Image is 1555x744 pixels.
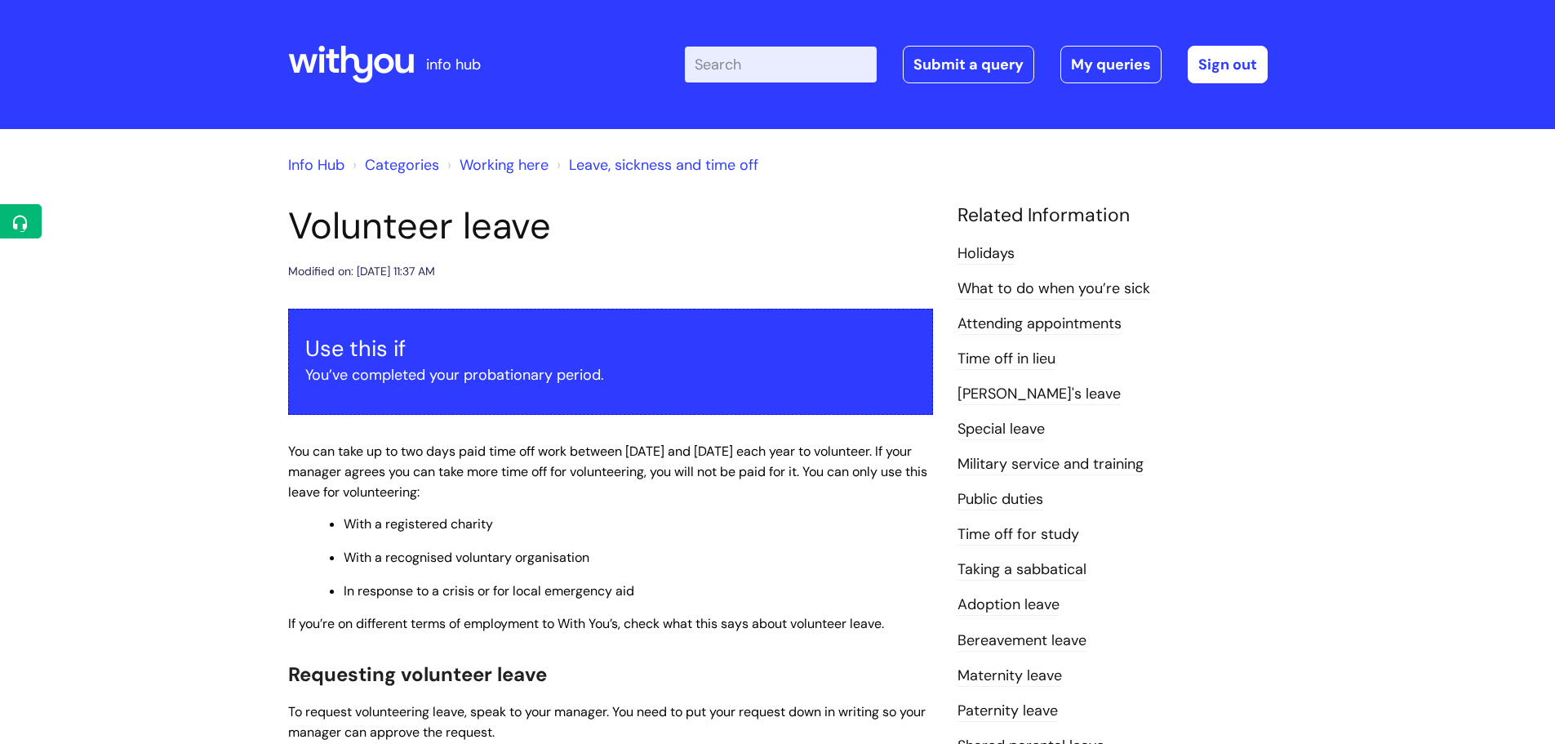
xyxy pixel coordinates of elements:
li: Working here [443,152,549,178]
a: Time off for study [957,524,1079,546]
a: Bereavement leave [957,630,1086,652]
a: Special leave [957,419,1045,440]
span: With a registered charity [344,515,493,532]
a: Public duties [957,489,1043,510]
a: Categories [365,155,439,175]
a: Leave, sickness and time off [569,155,758,175]
a: Sign out [1188,46,1268,83]
a: Military service and training [957,454,1144,475]
span: You can take up to two days paid time off work between [DATE] and [DATE] each year to volunteer. ... [288,443,927,501]
a: Attending appointments [957,314,1122,335]
p: info hub [426,51,481,78]
div: | - [685,46,1268,83]
span: Requesting volunteer leave [288,662,547,687]
span: If you’re on different terms of employment to With You’s, check what this says about volunteer le... [288,615,884,632]
h4: Related Information [957,204,1268,227]
div: Modified on: [DATE] 11:37 AM [288,261,435,282]
a: Adoption leave [957,595,1060,616]
a: Paternity leave [957,701,1058,722]
a: Time off in lieu [957,349,1055,370]
a: Submit a query [903,46,1034,83]
a: Working here [460,155,549,175]
li: Leave, sickness and time off [553,152,758,178]
a: Holidays [957,243,1015,265]
span: To request volunteering leave, speak to your manager. You need to put your request down in writin... [288,703,926,741]
a: [PERSON_NAME]'s leave [957,384,1121,405]
span: In response to a crisis or for local emergency aid [344,582,634,599]
a: What to do when you’re sick [957,278,1150,300]
p: You’ve completed your probationary period. [305,362,916,388]
h1: Volunteer leave [288,204,933,248]
a: Maternity leave [957,666,1062,687]
span: With a recognised voluntary organisation [344,549,589,566]
input: Search [685,47,877,82]
li: Solution home [349,152,439,178]
h3: Use this if [305,336,916,362]
a: Taking a sabbatical [957,559,1086,581]
a: My queries [1060,46,1162,83]
a: Info Hub [288,155,344,175]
